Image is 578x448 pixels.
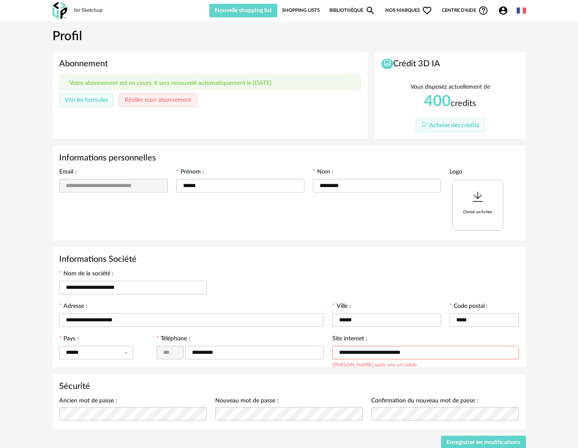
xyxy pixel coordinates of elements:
[517,6,526,15] img: fr
[59,93,114,107] button: Voir les formules
[498,5,512,16] span: Account Circle icon
[59,58,362,69] h3: Abonnement
[65,97,108,103] span: Voir les formules
[119,93,197,107] button: Résilier mon abonnement
[442,5,489,16] span: Centre d'aideHelp Circle Outline icon
[332,361,417,367] div: [PERSON_NAME] saisir une url valide
[69,80,271,87] p: Votre abonnement est en cours. Il sera renouvelé automatiquement le [DATE]
[156,336,190,343] label: Téléphone :
[282,4,320,17] a: Shopping Lists
[381,58,519,69] h3: Crédit 3D IA
[478,5,488,16] span: Help Circle Outline icon
[215,398,279,405] label: Nouveau mot de passe :
[329,4,376,17] a: BibliothèqueMagnify icon
[385,4,433,17] span: Nos marques
[59,336,79,343] label: Pays :
[449,303,488,311] label: Code postal :
[424,93,476,110] div: credits
[209,4,278,17] button: Nouvelle shopping list
[59,152,519,163] h3: Informations personnelles
[59,169,77,176] label: Email :
[59,381,519,392] h3: Sécurité
[332,303,351,311] label: Ville :
[422,5,432,16] span: Heart Outline icon
[74,7,103,14] div: for Sketchup
[52,2,67,19] img: OXP
[429,122,479,128] span: Acheter des crédits
[59,254,519,265] h3: Informations Société
[59,398,117,405] label: Ancien mot de passe :
[332,336,367,343] label: Site internet :
[411,83,490,91] div: Vous disposez actuellement de
[447,440,520,445] span: Enregistrer les modifications
[59,271,114,278] label: Nom de la société :
[424,94,451,109] span: 400
[59,303,88,311] label: Adresse :
[416,118,485,132] button: Acheter des crédits
[371,398,478,405] label: Confirmation du nouveau mot de passe :
[125,97,191,103] span: Résilier mon abonnement
[453,180,503,230] div: Choisir un fichier
[449,169,462,176] label: Logo
[313,169,334,176] label: Nom :
[498,5,508,16] span: Account Circle icon
[365,5,375,16] span: Magnify icon
[176,169,204,176] label: Prénom :
[52,28,526,45] h1: Profil
[215,8,272,14] span: Nouvelle shopping list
